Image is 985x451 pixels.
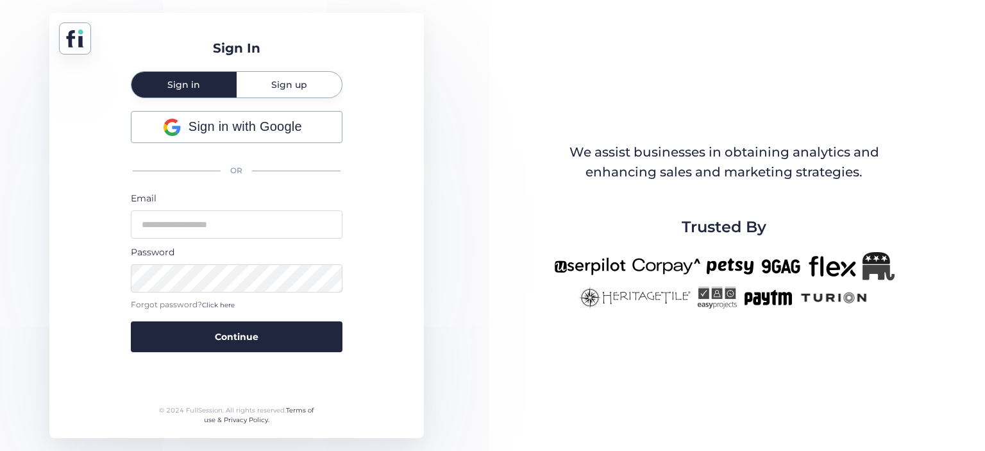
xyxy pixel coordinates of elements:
span: Sign up [271,80,307,89]
div: We assist businesses in obtaining analytics and enhancing sales and marketing strategies. [555,142,893,183]
img: 9gag-new.png [760,252,802,280]
img: petsy-new.png [707,252,753,280]
div: Forgot password? [131,299,342,311]
img: heritagetile-new.png [579,287,691,309]
button: Continue [131,321,342,352]
span: Continue [215,330,258,344]
div: Sign In [213,38,260,58]
img: turion-new.png [799,287,869,309]
div: © 2024 FullSession. All rights reserved. [153,405,319,425]
span: Click here [202,301,235,309]
div: Password [131,245,342,259]
img: Republicanlogo-bw.png [863,252,895,280]
img: easyprojects-new.png [697,287,737,309]
img: paytm-new.png [743,287,793,309]
span: Trusted By [682,215,766,239]
div: Email [131,191,342,205]
span: Sign in [167,80,200,89]
span: Sign in with Google [189,117,302,137]
div: OR [131,157,342,185]
img: userpilot-new.png [554,252,626,280]
img: corpay-new.png [632,252,700,280]
img: flex-new.png [809,252,856,280]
